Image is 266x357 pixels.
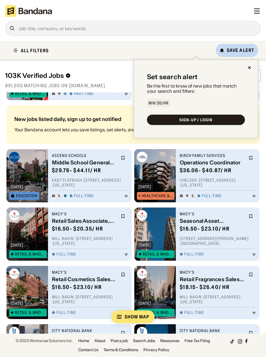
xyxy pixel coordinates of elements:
a: Home [78,339,89,343]
div: Set search alert [147,73,198,80]
div: $ 16.50 - $20.35 / hr [52,225,103,232]
div: Macy’s [180,211,245,217]
div: Min $0/hr [149,101,169,105]
div: Seasonal Asset Protection Security Guard, [PERSON_NAME] [180,218,245,224]
div: Save Alert [227,47,254,53]
div: Birch Family Services [180,153,245,158]
img: City National Bank logo [9,327,19,337]
div: [STREET_ADDRESS][PERSON_NAME] · [GEOGRAPHIC_DATA] [180,236,256,246]
div: Middle School General Education Teacher [52,159,117,165]
div: Retail & Wholesale [15,252,45,256]
img: Birch Family Services logo [137,152,147,162]
div: Mill Basin · [STREET_ADDRESS] · [US_STATE] [180,294,256,304]
div: ALL FILTERS [21,48,49,53]
div: [DATE] [139,302,151,305]
div: [DATE] [139,243,151,247]
div: Retail & Wholesale [143,252,173,256]
div: $ 36.06 - $40.87 / hr [180,167,232,174]
div: [DATE] [11,185,23,189]
div: Full-time [202,193,222,198]
div: Retail & Wholesale [15,311,45,315]
div: Ascend Schools [52,153,117,158]
div: Your Bandana account lets you save listings, set alerts, and apply to jobs. [14,127,198,133]
div: grid [5,92,261,340]
div: © 2025 Workwise Solutions Inc. [16,339,73,343]
div: Retail Fragrances Sales Support Associate - Dior, [GEOGRAPHIC_DATA] - Full Time [180,276,245,282]
div: [DATE] [11,243,23,247]
img: Macy’s logo [9,210,19,220]
div: 891,003 matching jobs on [DOMAIN_NAME] [5,83,261,89]
a: About [94,339,105,343]
a: Resources [160,339,179,343]
div: SIGN-UP / LOGIN [179,118,212,122]
div: City National Bank [52,328,117,333]
div: $ 29.76 - $44.11 / hr [52,167,101,174]
div: Retail & Wholesale [143,311,173,315]
div: Show Map [125,315,150,319]
div: Full-time [56,310,76,315]
a: Terms & Conditions [103,348,138,352]
div: Education [16,194,38,198]
div: Healthcare & Mental Health [142,194,173,198]
div: Mill Basin · [STREET_ADDRESS] · [US_STATE] [52,294,128,304]
div: Retail & Wholesale [15,92,45,96]
a: Privacy Policy [143,348,169,352]
img: City National Bank logo [137,327,147,337]
div: Retail Sales Associate, [GEOGRAPHIC_DATA] - Part Time [52,218,117,224]
img: Macy’s logo [137,210,147,220]
img: Macy’s logo [9,268,19,279]
div: Full-time [184,310,204,315]
div: Full-time [74,193,94,198]
div: New jobs listed daily, sign up to get notified [14,116,198,122]
div: Job title, company, or keywords [18,26,257,31]
div: Macy’s [180,270,245,275]
div: City National Bank [180,328,245,333]
a: Free Tax Filing [185,339,210,343]
div: Chelsea · [STREET_ADDRESS] · [US_STATE] [180,178,256,188]
a: Contact Us [78,348,98,352]
div: $ 16.50 - $23.10 / hr [180,225,230,232]
div: Macy’s [52,211,117,217]
div: Full-time [56,252,76,257]
div: Macy’s [52,270,117,275]
div: $ 18.15 - $26.40 / hr [180,284,230,291]
div: Be the first to know of new jobs that match your search and filters: [147,83,245,94]
div: Part-time [74,91,94,96]
div: [DATE] [139,185,151,189]
div: East Flatbush · [STREET_ADDRESS] · [US_STATE] [52,178,128,188]
div: Full-time [184,252,204,257]
a: Post a job [111,339,128,343]
div: 103K Verified Jobs [5,72,178,79]
div: [DATE] [11,302,23,305]
a: Search Jobs [133,339,155,343]
div: Operations Coordinator [180,159,245,165]
div: Retail Cosmetics Sales Associate - Trend Beauty, [GEOGRAPHIC_DATA] - Full Time [52,276,117,282]
img: Bandana logotype [5,5,52,17]
div: $ 16.50 - $23.10 / hr [52,284,102,291]
img: Macy’s logo [137,268,147,279]
img: Ascend Schools logo [9,152,19,162]
div: Mill Basin · [STREET_ADDRESS] · [US_STATE] [52,236,128,246]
